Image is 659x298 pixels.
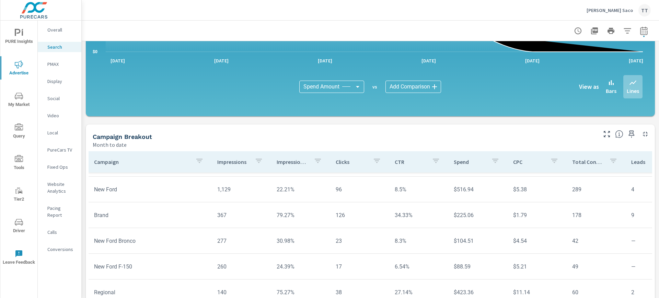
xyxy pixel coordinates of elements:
p: CPC [513,158,545,165]
td: New Ford [89,181,212,198]
td: 17 [330,258,389,275]
td: 23 [330,232,389,250]
td: $104.51 [448,232,507,250]
p: [PERSON_NAME] Saco [587,7,633,13]
td: 289 [567,181,626,198]
p: Total Conversions [572,158,604,165]
span: Add Comparison [390,83,430,90]
p: Local [47,129,76,136]
td: $516.94 [448,181,507,198]
button: Minimize Widget [640,129,651,140]
div: Add Comparison [385,81,441,93]
span: Tools [2,155,35,172]
td: 367 [212,206,271,224]
div: Local [38,128,81,138]
p: Pacing Report [47,205,76,218]
p: Campaign [94,158,190,165]
span: Tier2 [2,187,35,203]
td: $5.21 [508,258,567,275]
span: Driver [2,218,35,235]
td: 178 [567,206,626,224]
p: Lines [627,87,639,95]
div: PMAX [38,59,81,69]
td: 1,129 [212,181,271,198]
td: New Ford Bronco [89,232,212,250]
div: Pacing Report [38,203,81,220]
p: Social [47,95,76,102]
p: [DATE] [209,57,233,64]
td: 8.5% [389,181,448,198]
p: PureCars TV [47,146,76,153]
div: Social [38,93,81,104]
p: Display [47,78,76,85]
td: 96 [330,181,389,198]
div: Fixed Ops [38,162,81,172]
span: Leave Feedback [2,250,35,266]
text: $0 [93,49,97,54]
p: Calls [47,229,76,236]
div: Spend Amount [299,81,364,93]
p: Fixed Ops [47,164,76,170]
td: $5.38 [508,181,567,198]
p: [DATE] [417,57,441,64]
span: Save this to your personalized report [626,129,637,140]
td: 277 [212,232,271,250]
div: TT [638,4,651,16]
p: CTR [395,158,426,165]
button: Select Date Range [637,24,651,38]
p: [DATE] [520,57,544,64]
p: Bars [606,87,616,95]
span: This is a summary of Search performance results by campaign. Each column can be sorted. [615,130,623,138]
button: Apply Filters [621,24,634,38]
p: Website Analytics [47,181,76,194]
td: 24.39% [271,258,330,275]
td: $88.59 [448,258,507,275]
p: vs [364,84,385,90]
button: Print Report [604,24,618,38]
p: PMAX [47,61,76,68]
p: Overall [47,26,76,33]
td: 8.3% [389,232,448,250]
td: New Ford F-150 [89,258,212,275]
p: Search [47,44,76,50]
td: 79.27% [271,206,330,224]
div: PureCars TV [38,145,81,155]
div: Calls [38,227,81,237]
div: Search [38,42,81,52]
span: Spend Amount [303,83,339,90]
p: [DATE] [624,57,648,64]
p: Video [47,112,76,119]
div: Display [38,76,81,86]
span: Advertise [2,60,35,77]
td: 126 [330,206,389,224]
td: $225.06 [448,206,507,224]
td: Brand [89,206,212,224]
p: Impression Share [277,158,308,165]
div: nav menu [0,21,37,273]
div: Overall [38,25,81,35]
td: $1.79 [508,206,567,224]
p: Month to date [93,141,127,149]
button: "Export Report to PDF" [588,24,601,38]
td: $4.54 [508,232,567,250]
p: [DATE] [106,57,130,64]
span: My Market [2,92,35,109]
p: Conversions [47,246,76,253]
td: 30.98% [271,232,330,250]
td: 34.33% [389,206,448,224]
td: 49 [567,258,626,275]
h5: Campaign Breakout [93,133,152,140]
td: 22.21% [271,181,330,198]
h6: View as [579,83,599,90]
td: 260 [212,258,271,275]
td: 6.54% [389,258,448,275]
div: Website Analytics [38,179,81,196]
p: Spend [454,158,485,165]
div: Conversions [38,244,81,254]
p: Clicks [336,158,367,165]
span: Query [2,123,35,140]
p: [DATE] [313,57,337,64]
div: Video [38,110,81,121]
button: Make Fullscreen [601,129,612,140]
p: Impressions [217,158,249,165]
